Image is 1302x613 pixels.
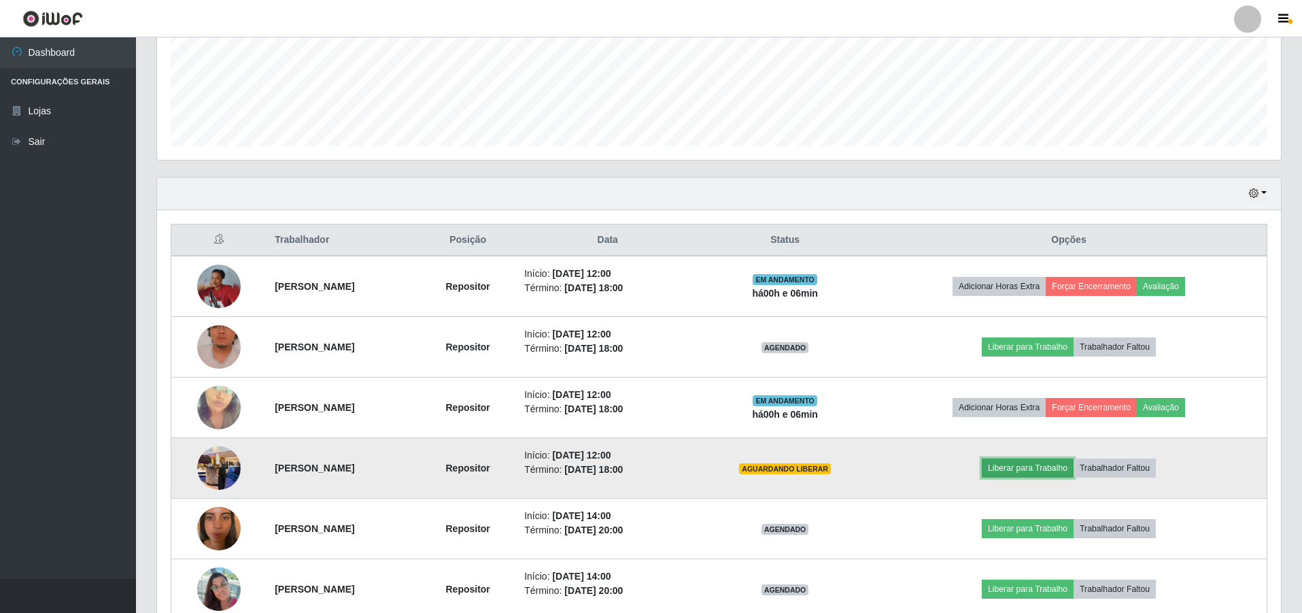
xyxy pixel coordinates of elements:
img: 1751108457941.jpeg [197,308,241,386]
button: Trabalhador Faltou [1074,519,1156,538]
time: [DATE] 20:00 [564,525,623,535]
li: Término: [524,584,691,598]
img: CoreUI Logo [22,10,83,27]
th: Trabalhador [267,225,419,256]
th: Data [516,225,699,256]
span: AGENDADO [761,342,809,353]
time: [DATE] 12:00 [552,450,611,461]
button: Avaliação [1137,398,1185,417]
button: Avaliação [1137,277,1185,296]
time: [DATE] 12:00 [552,329,611,339]
button: Forçar Encerramento [1046,277,1137,296]
strong: Repositor [445,523,490,534]
time: [DATE] 18:00 [564,403,623,414]
time: [DATE] 14:00 [552,510,611,521]
img: 1754928869787.jpeg [197,369,241,446]
th: Opções [871,225,1267,256]
time: [DATE] 18:00 [564,343,623,354]
strong: [PERSON_NAME] [275,402,354,413]
span: AGUARDANDO LIBERAR [739,463,831,474]
time: [DATE] 18:00 [564,282,623,293]
th: Status [699,225,871,256]
button: Trabalhador Faltou [1074,337,1156,357]
li: Início: [524,569,691,584]
li: Término: [524,281,691,295]
time: [DATE] 20:00 [564,585,623,596]
strong: Repositor [445,281,490,292]
span: EM ANDAMENTO [753,274,817,285]
li: Término: [524,342,691,356]
button: Liberar para Trabalho [982,337,1074,357]
button: Adicionar Horas Extra [953,398,1046,417]
button: Liberar para Trabalho [982,580,1074,599]
strong: [PERSON_NAME] [275,463,354,474]
time: [DATE] 18:00 [564,464,623,475]
time: [DATE] 14:00 [552,571,611,582]
strong: Repositor [445,402,490,413]
li: Término: [524,402,691,416]
li: Início: [524,448,691,463]
time: [DATE] 12:00 [552,268,611,279]
li: Término: [524,523,691,537]
li: Início: [524,509,691,523]
img: 1748978013900.jpeg [197,490,241,567]
img: 1755095833793.jpeg [197,439,241,497]
span: AGENDADO [761,524,809,535]
button: Trabalhador Faltou [1074,459,1156,478]
button: Forçar Encerramento [1046,398,1137,417]
strong: [PERSON_NAME] [275,342,354,352]
li: Início: [524,388,691,402]
strong: Repositor [445,463,490,474]
strong: [PERSON_NAME] [275,523,354,534]
span: AGENDADO [761,584,809,595]
img: 1750250389303.jpeg [197,265,241,308]
li: Início: [524,267,691,281]
strong: há 00 h e 06 min [752,409,818,420]
th: Posição [419,225,516,256]
li: Início: [524,327,691,342]
button: Liberar para Trabalho [982,459,1074,478]
button: Trabalhador Faltou [1074,580,1156,599]
strong: Repositor [445,584,490,595]
li: Término: [524,463,691,477]
strong: [PERSON_NAME] [275,281,354,292]
time: [DATE] 12:00 [552,389,611,400]
span: EM ANDAMENTO [753,395,817,406]
strong: Repositor [445,342,490,352]
strong: [PERSON_NAME] [275,584,354,595]
button: Liberar para Trabalho [982,519,1074,538]
strong: há 00 h e 06 min [752,288,818,299]
button: Adicionar Horas Extra [953,277,1046,296]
